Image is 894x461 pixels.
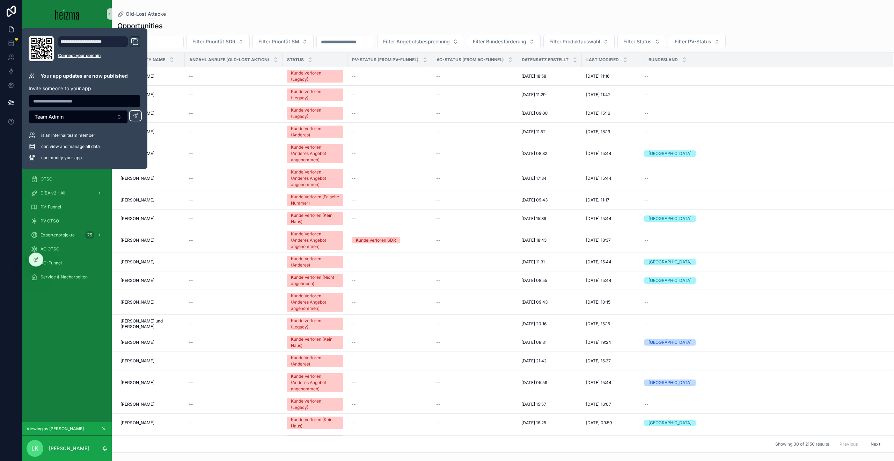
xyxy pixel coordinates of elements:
span: -- [644,111,648,116]
span: -- [644,197,648,203]
span: AC-Funnel [41,260,62,266]
a: -- [644,358,885,364]
a: [PERSON_NAME] [120,278,181,283]
span: [DATE] 08:31 [521,340,547,345]
span: -- [644,358,648,364]
span: PV-Funnel [41,204,61,210]
a: [GEOGRAPHIC_DATA] [644,215,885,222]
a: -- [352,111,428,116]
span: [DATE] 09:43 [521,299,548,305]
div: Kunde verloren (Legacy) [291,88,339,101]
span: [DATE] 18:19 [586,129,610,135]
button: Select Button [617,35,666,48]
a: [DATE] 11:42 [586,92,640,98]
span: [DATE] 18:43 [521,237,547,243]
a: [DATE] 16:37 [586,358,640,364]
a: [GEOGRAPHIC_DATA] [644,277,885,284]
a: [DATE] 08:55 [521,278,578,283]
a: [DATE] 15:39 [521,216,578,221]
span: -- [189,278,193,283]
a: [PERSON_NAME] [120,151,181,156]
span: [DATE] 15:44 [586,380,611,385]
span: [PERSON_NAME] und [PERSON_NAME] [120,318,181,329]
span: Service & Nacharbeiten [41,274,88,280]
a: Kunde Verloren (Kein Haus) [287,212,343,225]
span: -- [436,278,440,283]
a: [DATE] 15:57 [521,402,578,407]
span: Old-Lost Attacke [126,10,166,17]
a: -- [189,151,278,156]
div: 75 [85,231,94,239]
a: [DATE] 18:58 [521,73,578,79]
span: -- [352,340,356,345]
a: -- [189,73,278,79]
a: -- [352,176,428,181]
span: [DATE] 15:44 [586,278,611,283]
a: [DATE] 15:44 [586,278,640,283]
div: Kunde Verloren (Anderes Angebot angenommen) [291,144,339,163]
a: -- [644,176,885,181]
span: [PERSON_NAME] [120,402,154,407]
a: [GEOGRAPHIC_DATA] [644,259,885,265]
a: [DATE] 08:32 [521,151,578,156]
span: -- [644,299,648,305]
div: Kunde verloren (Legacy) [291,318,339,330]
span: Filter Priorität SM [258,38,299,45]
span: -- [352,176,356,181]
div: Kunde Verloren (Kein Haus) [291,212,339,225]
span: [DATE] 11:17 [586,197,609,203]
a: [DATE] 11:17 [586,197,640,203]
span: [DATE] 18:37 [586,237,611,243]
a: [DATE] 15:44 [586,151,640,156]
span: -- [189,380,193,385]
a: -- [189,380,278,385]
img: App logo [55,8,79,20]
a: -- [189,299,278,305]
div: Kunde Verloren (Anderes Angebot angenommen) [291,373,339,392]
a: Kunde Verloren (Anderes) [287,355,343,367]
span: -- [189,151,193,156]
a: [DATE] 18:19 [586,129,640,135]
span: -- [352,259,356,265]
span: -- [352,380,356,385]
a: -- [436,111,513,116]
a: Kunde Verloren (Kein Haus) [287,336,343,349]
a: Kunde Verloren (Anderes Angebot angenommen) [287,373,343,392]
span: [PERSON_NAME] [120,259,154,265]
span: Filter Bundesförderung [473,38,526,45]
a: Connect your domain [58,53,140,58]
div: Kunde Verloren (Falsche Nummer) [291,194,339,206]
span: [DATE] 11:16 [586,73,609,79]
a: -- [189,129,278,135]
a: -- [352,197,428,203]
span: -- [352,73,356,79]
a: [PERSON_NAME] [120,111,181,116]
a: [DATE] 18:37 [586,237,640,243]
a: -- [436,237,513,243]
a: -- [352,259,428,265]
span: -- [436,380,440,385]
a: [PERSON_NAME] [120,129,181,135]
span: [DATE] 17:34 [521,176,547,181]
a: [PERSON_NAME] [120,259,181,265]
div: Kunde Verloren (Anderes) [291,355,339,367]
a: -- [436,216,513,221]
a: -- [644,111,885,116]
a: [DATE] 09:43 [521,197,578,203]
span: Expertenprojekte [41,232,75,238]
a: [DATE] 15:44 [586,259,640,265]
span: -- [436,197,440,203]
a: [DATE] 20:16 [521,321,578,327]
span: -- [189,358,193,364]
a: [DATE] 15:44 [586,216,640,221]
span: -- [436,340,440,345]
span: [DATE] 09:08 [521,111,548,116]
a: [DATE] 10:15 [586,299,640,305]
span: -- [352,92,356,98]
a: Kunde Verloren (Nicht abgehoben) [287,274,343,287]
span: [DATE] 09:43 [521,197,548,203]
div: [GEOGRAPHIC_DATA] [648,215,691,222]
a: [PERSON_NAME] [120,216,181,221]
span: [DATE] 20:16 [521,321,547,327]
span: -- [352,129,356,135]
